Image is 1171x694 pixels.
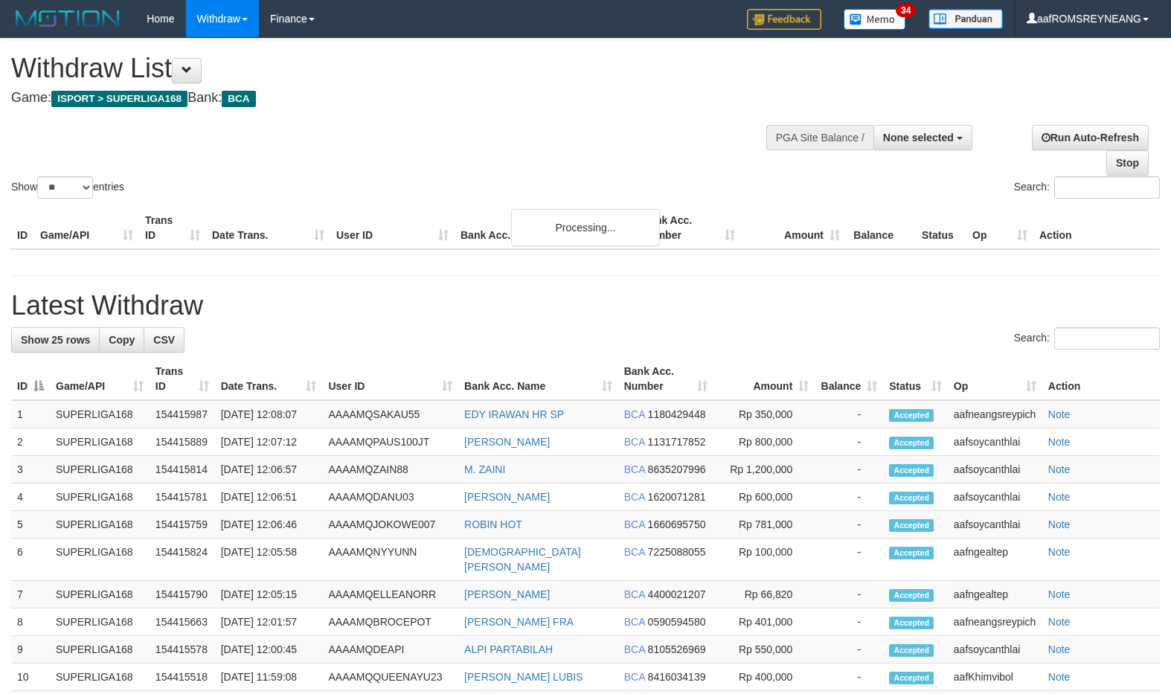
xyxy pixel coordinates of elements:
span: Accepted [889,644,934,657]
a: Note [1048,518,1071,530]
td: - [815,428,883,456]
a: [PERSON_NAME] [464,491,550,503]
td: AAAAMQSAKAU55 [322,400,458,428]
td: 154415578 [150,636,215,664]
a: [DEMOGRAPHIC_DATA][PERSON_NAME] [464,546,581,573]
a: [PERSON_NAME] FRA [464,616,574,628]
td: 6 [11,539,50,581]
input: Search: [1054,176,1160,199]
input: Search: [1054,327,1160,350]
span: BCA [624,408,645,420]
span: Accepted [889,437,934,449]
span: Copy 1131717852 to clipboard [648,436,706,448]
th: Status [916,207,966,249]
td: Rp 600,000 [713,483,815,511]
th: User ID [330,207,455,249]
td: - [815,539,883,581]
th: Bank Acc. Name [455,207,636,249]
td: Rp 100,000 [713,539,815,581]
span: Copy 4400021207 to clipboard [648,588,706,600]
th: Status: activate to sort column ascending [883,358,948,400]
td: AAAAMQNYYUNN [322,539,458,581]
td: 5 [11,511,50,539]
td: 154415759 [150,511,215,539]
td: SUPERLIGA168 [50,456,150,483]
td: AAAAMQELLEANORR [322,581,458,608]
a: [PERSON_NAME] [464,436,550,448]
a: Note [1048,491,1071,503]
a: Note [1048,463,1071,475]
td: 7 [11,581,50,608]
a: Copy [99,327,144,353]
td: aafsoycanthlai [948,636,1042,664]
td: SUPERLIGA168 [50,483,150,511]
span: Copy 0590594580 to clipboard [648,616,706,628]
span: Accepted [889,409,934,422]
td: SUPERLIGA168 [50,400,150,428]
a: CSV [144,327,185,353]
a: Note [1048,588,1071,600]
span: ISPORT > SUPERLIGA168 [51,91,187,107]
td: AAAAMQDEAPI [322,636,458,664]
span: BCA [222,91,255,107]
th: Trans ID: activate to sort column ascending [150,358,215,400]
a: Run Auto-Refresh [1032,125,1149,150]
td: [DATE] 12:05:15 [215,581,323,608]
span: Copy 1180429448 to clipboard [648,408,706,420]
th: Op [966,207,1033,249]
td: AAAAMQJOKOWE007 [322,511,458,539]
div: PGA Site Balance / [766,125,873,150]
td: 10 [11,664,50,691]
span: 34 [896,4,916,17]
td: SUPERLIGA168 [50,664,150,691]
span: Accepted [889,672,934,684]
td: AAAAMQQUEENAYU23 [322,664,458,691]
img: panduan.png [928,9,1003,29]
a: Stop [1106,150,1149,176]
td: 4 [11,483,50,511]
td: 154415663 [150,608,215,636]
th: Date Trans. [206,207,330,249]
button: None selected [873,125,972,150]
td: Rp 550,000 [713,636,815,664]
span: Copy 7225088055 to clipboard [648,546,706,558]
td: - [815,636,883,664]
th: Amount: activate to sort column ascending [713,358,815,400]
span: BCA [624,546,645,558]
td: [DATE] 12:06:51 [215,483,323,511]
th: Amount [741,207,846,249]
td: [DATE] 11:59:08 [215,664,323,691]
div: Processing... [511,209,660,246]
a: [PERSON_NAME] [464,588,550,600]
img: MOTION_logo.png [11,7,124,30]
span: Accepted [889,589,934,602]
span: BCA [624,491,645,503]
th: Balance: activate to sort column ascending [815,358,883,400]
td: 154415987 [150,400,215,428]
td: aafneangsreypich [948,400,1042,428]
th: ID [11,207,34,249]
a: Note [1048,408,1071,420]
td: aafsoycanthlai [948,483,1042,511]
a: M. ZAINI [464,463,505,475]
td: [DATE] 12:07:12 [215,428,323,456]
td: - [815,581,883,608]
td: - [815,400,883,428]
span: Copy 1620071281 to clipboard [648,491,706,503]
td: 154415518 [150,664,215,691]
td: [DATE] 12:00:45 [215,636,323,664]
td: 154415814 [150,456,215,483]
td: Rp 401,000 [713,608,815,636]
td: aafsoycanthlai [948,511,1042,539]
th: Trans ID [139,207,206,249]
th: Bank Acc. Number: activate to sort column ascending [618,358,713,400]
td: aafsoycanthlai [948,456,1042,483]
td: Rp 400,000 [713,664,815,691]
th: Op: activate to sort column ascending [948,358,1042,400]
td: SUPERLIGA168 [50,511,150,539]
th: Action [1033,207,1160,249]
span: Accepted [889,547,934,559]
td: [DATE] 12:05:58 [215,539,323,581]
td: - [815,608,883,636]
th: Bank Acc. Name: activate to sort column ascending [458,358,618,400]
